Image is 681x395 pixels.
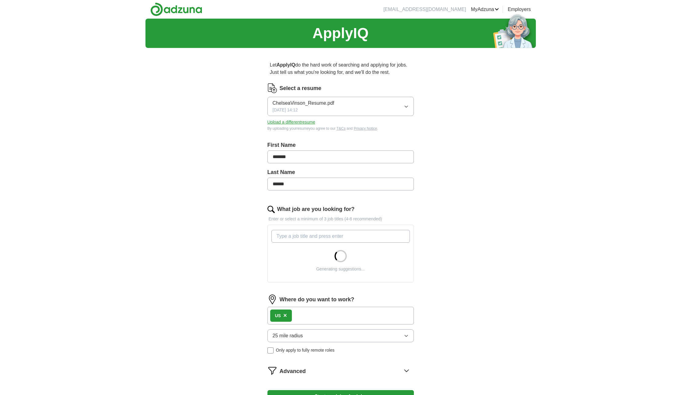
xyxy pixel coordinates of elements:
[280,84,321,92] label: Select a resume
[267,59,414,78] p: Let do the hard work of searching and applying for jobs. Just tell us what you're looking for, an...
[150,2,202,16] img: Adzuna logo
[508,6,531,13] a: Employers
[336,126,346,131] a: T&Cs
[283,311,287,320] button: ×
[383,6,466,13] li: [EMAIL_ADDRESS][DOMAIN_NAME]
[273,107,298,113] span: [DATE] 14:12
[273,100,335,107] span: ChelseaVinson_Resume.pdf
[267,119,315,125] button: Upload a differentresume
[312,22,368,44] h1: ApplyIQ
[273,332,303,339] span: 25 mile radius
[267,83,277,93] img: CV Icon
[267,347,274,353] input: Only apply to fully remote roles
[267,329,414,342] button: 25 mile radius
[354,126,377,131] a: Privacy Notice
[280,367,306,375] span: Advanced
[267,126,414,131] div: By uploading your resume you agree to our and .
[267,295,277,304] img: location.png
[267,206,275,213] img: search.png
[267,366,277,375] img: filter
[277,205,355,213] label: What job are you looking for?
[277,62,295,67] strong: ApplyIQ
[267,168,414,176] label: Last Name
[267,216,414,222] p: Enter or select a minimum of 3 job titles (4-8 recommended)
[267,97,414,116] button: ChelseaVinson_Resume.pdf[DATE] 14:12
[271,230,410,243] input: Type a job title and press enter
[280,295,354,304] label: Where do you want to work?
[275,313,281,319] div: US
[316,266,365,272] div: Generating suggestions...
[267,141,414,149] label: First Name
[276,347,335,353] span: Only apply to fully remote roles
[471,6,499,13] a: MyAdzuna
[283,312,287,319] span: ×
